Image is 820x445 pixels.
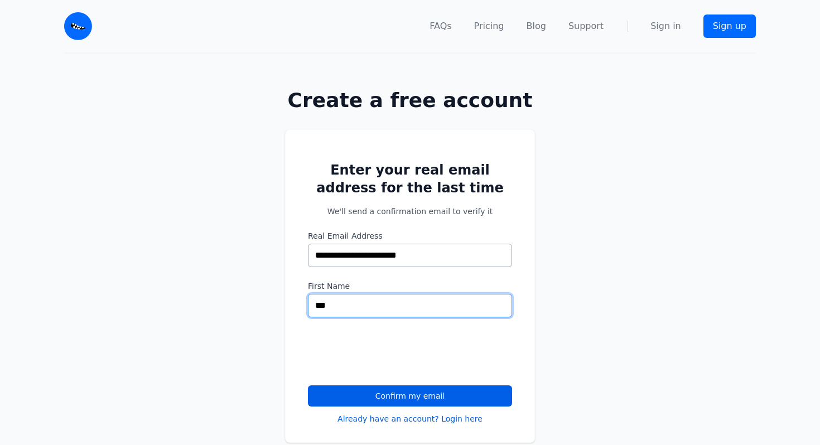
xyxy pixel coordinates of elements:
[308,230,512,241] label: Real Email Address
[703,14,756,38] a: Sign up
[308,385,512,407] button: Confirm my email
[308,161,512,197] h2: Enter your real email address for the last time
[308,280,512,292] label: First Name
[568,20,604,33] a: Support
[430,20,451,33] a: FAQs
[474,20,504,33] a: Pricing
[308,331,477,374] iframe: reCAPTCHA
[249,89,571,112] h1: Create a free account
[650,20,681,33] a: Sign in
[527,20,546,33] a: Blog
[337,413,483,424] a: Already have an account? Login here
[64,12,92,40] img: Email Monster
[308,206,512,217] p: We'll send a confirmation email to verify it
